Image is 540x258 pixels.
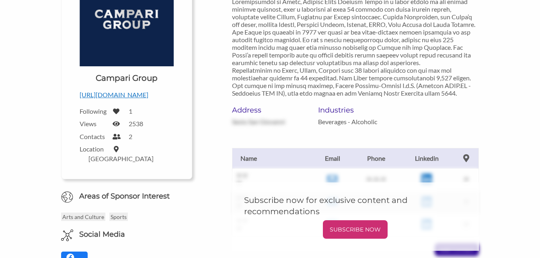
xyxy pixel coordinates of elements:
label: 2538 [129,120,143,127]
h6: Social Media [79,229,125,240]
label: Contacts [80,133,108,140]
img: Globe Icon [61,191,73,203]
p: SUBSCRIBE NOW [326,223,384,235]
a: SUBSCRIBE NOW [244,220,467,239]
h6: Address [232,106,306,115]
p: Beverages - Alcoholic [318,118,392,125]
h6: Industries [318,106,392,115]
th: Email [312,148,353,168]
h6: Areas of Sponsor Interest [55,191,198,201]
p: Arts and Culture [61,213,105,221]
h5: Subscribe now for exclusive content and recommendations [244,195,467,217]
h1: Campari Group [96,72,158,84]
th: Name [232,148,312,168]
th: Linkedin [400,148,454,168]
th: Phone [353,148,400,168]
label: [GEOGRAPHIC_DATA] [88,155,154,162]
p: [URL][DOMAIN_NAME] [80,90,174,100]
img: Social Media Icon [61,229,73,241]
label: 1 [129,107,132,115]
label: Location [80,145,108,153]
label: Views [80,120,108,127]
p: Sports [109,213,128,221]
label: 2 [129,133,132,140]
label: Following [80,107,108,115]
